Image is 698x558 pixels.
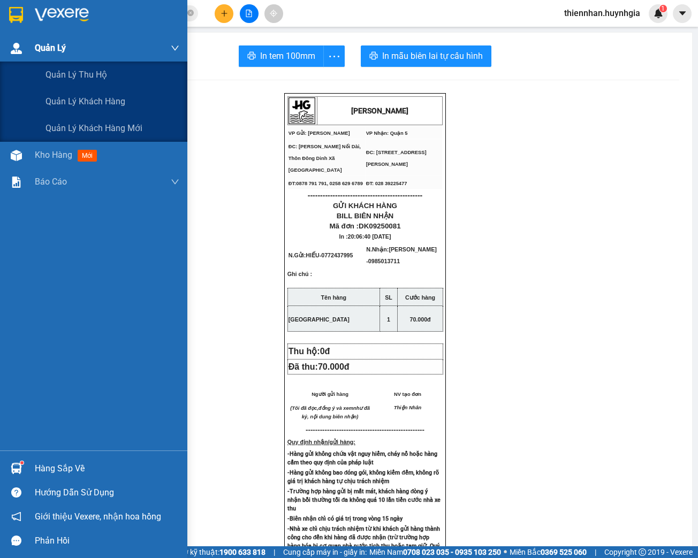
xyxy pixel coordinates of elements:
[595,546,596,558] span: |
[359,222,401,230] span: DK09250081
[289,144,361,173] span: ĐC: [PERSON_NAME] Nối Dài, Thôn Đông Dinh Xã [GEOGRAPHIC_DATA]
[361,45,491,67] button: printerIn mẫu biên lai tự cấu hình
[366,150,427,167] span: ĐC: [STREET_ADDRESS][PERSON_NAME]
[289,347,335,356] span: Thu hộ:
[541,548,587,556] strong: 0369 525 060
[9,46,95,61] div: 0772437995
[35,41,66,55] span: Quản Lý
[366,181,407,186] span: ĐT: 028 39225477
[320,252,353,258] span: -
[45,95,125,108] span: Quản lý khách hàng
[337,212,394,220] span: BILL BIÊN NHẬN
[264,4,283,23] button: aim
[321,294,346,301] strong: Tên hàng
[167,546,265,558] span: Hỗ trợ kỹ thuật:
[187,10,194,16] span: close-circle
[283,546,367,558] span: Cung cấp máy in - giấy in:
[654,9,663,18] img: icon-new-feature
[306,426,313,434] span: ---
[368,258,400,264] span: 0985013711
[394,392,421,397] span: NV tạo đơn
[366,246,437,264] span: N.Nhận:
[659,5,667,12] sup: 1
[102,10,128,21] span: Nhận:
[351,106,408,115] strong: [PERSON_NAME]
[45,121,142,135] span: Quản lý khách hàng mới
[35,150,72,160] span: Kho hàng
[11,177,22,188] img: solution-icon
[382,49,483,63] span: In mẫu biên lai tự cấu hình
[387,316,390,323] span: 1
[35,461,179,477] div: Hàng sắp về
[215,4,233,23] button: plus
[35,485,179,501] div: Hướng dẫn sử dụng
[239,45,324,67] button: printerIn tem 100mm
[302,406,370,419] em: như đã ký, nội dung biên nhận)
[11,43,22,54] img: warehouse-icon
[385,294,392,301] strong: SL
[556,6,649,20] span: thiennhan.huynhgia
[409,316,430,323] span: 70.000đ
[187,9,194,19] span: close-circle
[661,5,665,12] span: 1
[20,461,24,464] sup: 1
[102,9,188,22] div: Quận 5
[289,252,353,258] span: N.Gửi:
[11,487,21,498] span: question-circle
[221,10,228,17] span: plus
[45,68,107,81] span: Quản lý thu hộ
[287,439,355,445] strong: Quy định nhận/gửi hàng:
[339,233,391,240] span: In :
[394,405,422,410] span: Thiện Nhân
[270,10,277,17] span: aim
[260,49,315,63] span: In tem 100mm
[287,271,312,286] span: Ghi chú :
[313,426,424,434] span: -----------------------------------------------
[9,7,23,23] img: logo-vxr
[289,362,350,371] span: Đã thu:
[323,45,345,67] button: more
[289,181,363,186] span: ĐT:0878 791 791, 0258 629 6789
[639,548,646,556] span: copyright
[9,33,95,46] div: HIẾU
[287,515,403,522] strong: -Biên nhận chỉ có giá trị trong vòng 15 ngày
[324,50,344,63] span: more
[308,191,422,200] span: ----------------------------------------------
[274,546,275,558] span: |
[102,22,188,35] div: [PERSON_NAME]
[287,525,440,558] strong: -Nhà xe chỉ chịu trách nhiệm từ khi khách gửi hàng thành công cho đến khi hàng đã được nhận (trừ ...
[171,178,179,186] span: down
[240,4,259,23] button: file-add
[11,536,21,546] span: message
[35,175,67,188] span: Báo cáo
[289,316,350,323] span: [GEOGRAPHIC_DATA]
[678,9,687,18] span: caret-down
[329,222,400,230] span: Mã đơn :
[405,294,435,301] strong: Cước hàng
[290,406,353,411] em: (Tôi đã đọc,đồng ý và xem
[312,392,348,397] span: Người gửi hàng
[320,347,330,356] span: 0đ
[11,511,21,522] span: notification
[369,51,378,62] span: printer
[247,51,256,62] span: printer
[321,252,353,258] span: 0772437995
[366,131,408,136] span: VP Nhận: Quận 5
[9,9,95,33] div: [PERSON_NAME]
[504,550,507,554] span: ⚪️
[287,450,437,466] strong: -Hàng gửi không chứa vật nguy hiểm, cháy nổ hoặc hàng cấm theo quy định của pháp luật
[219,548,265,556] strong: 1900 633 818
[35,533,179,549] div: Phản hồi
[287,488,441,512] strong: -Trường hợp hàng gửi bị mất mát, khách hàng đòng ý nhận bồi thường tối đa không quá 10 lần tiền c...
[8,68,41,80] span: Đã thu :
[289,97,315,124] img: logo
[673,4,692,23] button: caret-down
[289,131,350,136] span: VP Gửi: [PERSON_NAME]
[510,546,587,558] span: Miền Bắc
[287,469,439,485] strong: -Hàng gửi không bao đóng gói, không kiểm đếm, không rõ giá trị khách hàng tự chịu trách nhiệm
[171,44,179,52] span: down
[348,233,391,240] span: 20:06:40 [DATE]
[102,35,188,50] div: 0985013711
[366,246,437,264] span: [PERSON_NAME] -
[369,546,501,558] span: Miền Nam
